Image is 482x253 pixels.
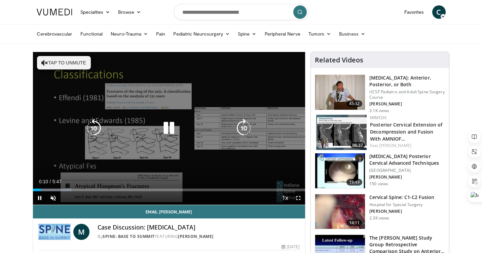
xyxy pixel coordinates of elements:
[369,101,445,107] p: [PERSON_NAME]
[152,27,169,41] a: Pain
[278,191,292,205] button: Playback Rate
[316,115,367,150] img: 870ffff8-2fe6-4319-b880-d4926705d09e.150x105_q85_crop-smart_upscale.jpg
[369,74,445,88] h3: [MEDICAL_DATA]: Anterior, Posterior, or Both
[33,52,305,205] video-js: Video Player
[370,143,444,149] div: Feat.
[315,153,365,188] img: bd44c2d2-e3bb-406c-8f0d-7832ae021590.150x105_q85_crop-smart_upscale.jpg
[114,5,145,19] a: Browse
[292,191,305,205] button: Fullscreen
[346,100,363,107] span: 45:32
[346,219,363,226] span: 14:11
[315,194,365,229] img: c51e2cc9-3e2e-4ca4-a943-ee67790e077c.150x105_q85_crop-smart_upscale.jpg
[169,27,234,41] a: Pediatric Neurosurgery
[46,191,60,205] button: Unmute
[369,89,445,100] p: UCSF Pediatric and Adult Spine Surgery Course
[304,27,335,41] a: Tumors
[369,202,434,207] p: Hospital for Special Surgery
[73,224,89,240] a: M
[316,115,367,150] a: 06:37
[369,181,388,187] p: 150 views
[379,143,411,148] a: [PERSON_NAME]
[261,27,304,41] a: Peripheral Nerve
[369,153,445,166] h3: [MEDICAL_DATA] Posterior Cervical Advanced Techniques
[174,4,308,20] input: Search topics, interventions
[315,75,365,110] img: 39881e2b-1492-44db-9479-cec6abaf7e70.150x105_q85_crop-smart_upscale.jpg
[98,224,300,231] h4: Case Discussion: [MEDICAL_DATA]
[39,179,48,184] span: 0:10
[369,168,445,173] p: [GEOGRAPHIC_DATA]
[33,191,46,205] button: Pause
[107,27,152,41] a: Neuro-Trauma
[335,27,369,41] a: Business
[33,189,305,191] div: Progress Bar
[234,27,260,41] a: Spine
[98,234,300,240] div: By FEATURING
[38,224,71,240] img: Spine: Base to Summit
[315,194,445,230] a: 14:11 Cervical Spine: C1-C2 Fusion Hospital for Special Surgery [PERSON_NAME] 2.3K views
[33,205,305,218] a: Email [PERSON_NAME]
[315,153,445,189] a: 19:49 [MEDICAL_DATA] Posterior Cervical Advanced Techniques [GEOGRAPHIC_DATA] [PERSON_NAME] 150 v...
[432,5,446,19] a: C
[369,215,389,221] p: 2.3K views
[37,56,91,69] button: Tap to unmute
[33,27,76,41] a: Cerebrovascular
[178,234,214,239] a: [PERSON_NAME]
[400,5,428,19] a: Favorites
[103,234,155,239] a: Spine: Base to Summit
[369,194,434,201] h3: Cervical Spine: C1-C2 Fusion
[369,108,389,113] p: 3.1K views
[37,9,72,15] img: VuMedi Logo
[370,115,386,120] a: MIMEDX
[369,209,434,214] p: [PERSON_NAME]
[346,179,363,186] span: 19:49
[282,244,300,250] div: [DATE]
[315,56,363,64] h4: Related Videos
[350,142,365,148] span: 06:37
[315,74,445,113] a: 45:32 [MEDICAL_DATA]: Anterior, Posterior, or Both UCSF Pediatric and Adult Spine Surgery Course ...
[369,174,445,180] p: [PERSON_NAME]
[50,179,51,184] span: /
[370,121,442,142] a: Posterior Cervical Extension of Decompression and Fusion With AMNIOF…
[76,27,107,41] a: Functional
[76,5,114,19] a: Specialties
[52,179,62,184] span: 5:47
